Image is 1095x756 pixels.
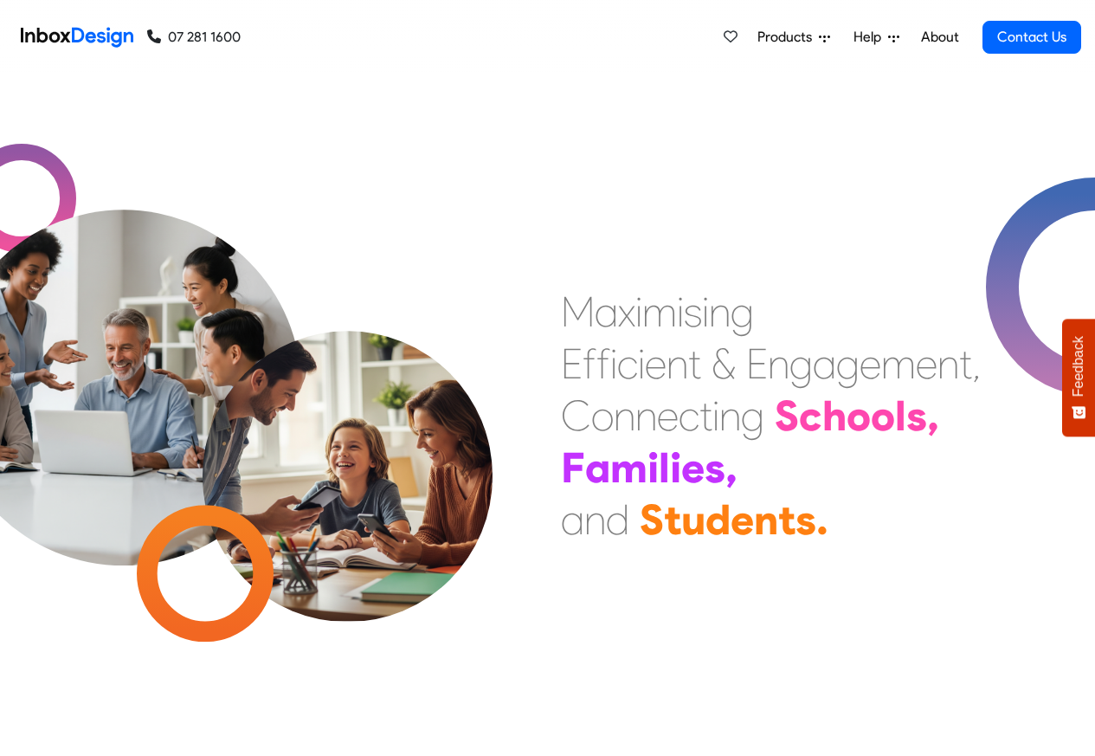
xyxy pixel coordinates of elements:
div: g [789,338,813,390]
div: t [688,338,701,390]
div: m [881,338,916,390]
img: parents_with_child.png [166,259,529,622]
div: e [860,338,881,390]
a: Contact Us [982,21,1081,54]
div: e [645,338,667,390]
div: g [731,286,754,338]
div: d [606,494,629,546]
div: t [778,494,795,546]
div: i [610,338,617,390]
div: t [959,338,972,390]
div: n [937,338,959,390]
div: M [561,286,595,338]
div: e [657,390,679,442]
div: n [754,494,778,546]
div: i [712,390,719,442]
div: s [906,390,927,442]
div: n [768,338,789,390]
div: n [709,286,731,338]
div: i [647,442,659,494]
div: f [596,338,610,390]
div: t [699,390,712,442]
div: e [731,494,754,546]
div: i [677,286,684,338]
div: d [705,494,731,546]
div: a [595,286,618,338]
div: & [712,338,736,390]
button: Feedback - Show survey [1062,319,1095,436]
div: n [614,390,635,442]
div: e [681,442,705,494]
div: m [642,286,677,338]
a: 07 281 1600 [147,27,241,48]
div: i [638,338,645,390]
div: s [684,286,702,338]
span: Products [757,27,819,48]
a: Products [750,20,837,55]
div: , [972,338,981,390]
div: g [836,338,860,390]
div: u [681,494,705,546]
div: i [635,286,642,338]
div: i [670,442,681,494]
span: Feedback [1071,336,1086,397]
div: n [719,390,741,442]
div: Maximising Efficient & Engagement, Connecting Schools, Families, and Students. [561,286,981,546]
div: a [585,442,610,494]
div: c [617,338,638,390]
div: e [916,338,937,390]
div: i [702,286,709,338]
div: s [705,442,725,494]
div: o [847,390,871,442]
div: n [667,338,688,390]
div: m [610,442,647,494]
div: , [725,442,738,494]
div: a [561,494,584,546]
div: F [561,442,585,494]
div: h [822,390,847,442]
div: S [775,390,799,442]
div: c [679,390,699,442]
a: About [916,20,963,55]
div: o [871,390,895,442]
div: s [795,494,816,546]
div: E [746,338,768,390]
div: t [664,494,681,546]
div: E [561,338,583,390]
div: n [635,390,657,442]
a: Help [847,20,906,55]
div: . [816,494,828,546]
div: g [741,390,764,442]
div: c [799,390,822,442]
div: l [659,442,670,494]
span: Help [853,27,888,48]
div: , [927,390,939,442]
div: a [813,338,836,390]
div: f [583,338,596,390]
div: n [584,494,606,546]
div: C [561,390,591,442]
div: S [640,494,664,546]
div: o [591,390,614,442]
div: x [618,286,635,338]
div: l [895,390,906,442]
